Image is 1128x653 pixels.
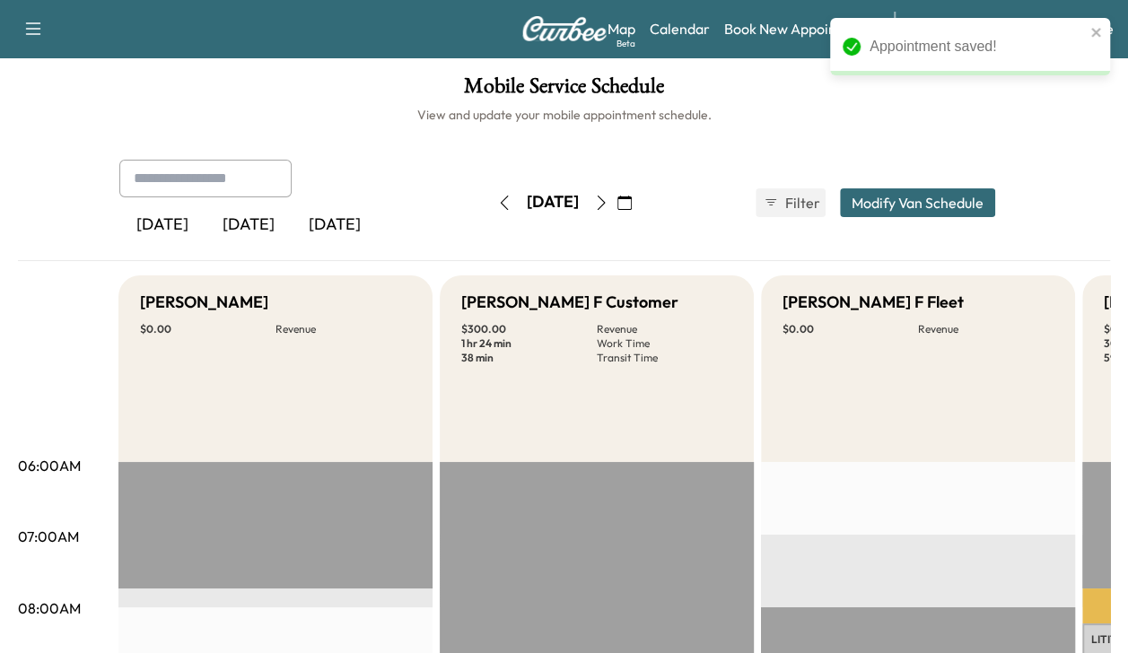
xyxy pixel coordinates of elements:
div: [DATE] [292,205,378,246]
p: Revenue [918,322,1054,336]
img: Curbee Logo [521,16,608,41]
a: MapBeta [608,18,635,39]
p: $ 0.00 [783,322,918,336]
span: Filter [785,192,818,213]
p: 06:00AM [18,455,81,476]
p: 1 hr 24 min [461,336,597,351]
p: Transit Time [597,351,732,365]
h5: [PERSON_NAME] [140,290,268,315]
p: Work Time [597,336,732,351]
p: $ 0.00 [140,322,275,336]
div: [DATE] [205,205,292,246]
h5: [PERSON_NAME] F Customer [461,290,678,315]
button: close [1090,25,1103,39]
h6: View and update your mobile appointment schedule. [18,106,1110,124]
div: Beta [616,37,635,50]
a: Calendar [650,18,710,39]
p: Revenue [275,322,411,336]
p: 07:00AM [18,526,79,547]
p: 38 min [461,351,597,365]
p: $ 300.00 [461,322,597,336]
button: Filter [756,188,826,217]
p: 08:00AM [18,597,81,619]
p: Revenue [597,322,732,336]
button: Modify Van Schedule [840,188,995,217]
h1: Mobile Service Schedule [18,75,1110,106]
div: [DATE] [527,191,579,213]
h5: [PERSON_NAME] F Fleet [783,290,964,315]
div: [DATE] [119,205,205,246]
div: Appointment saved! [870,36,1085,57]
a: Book New Appointment [724,18,876,39]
